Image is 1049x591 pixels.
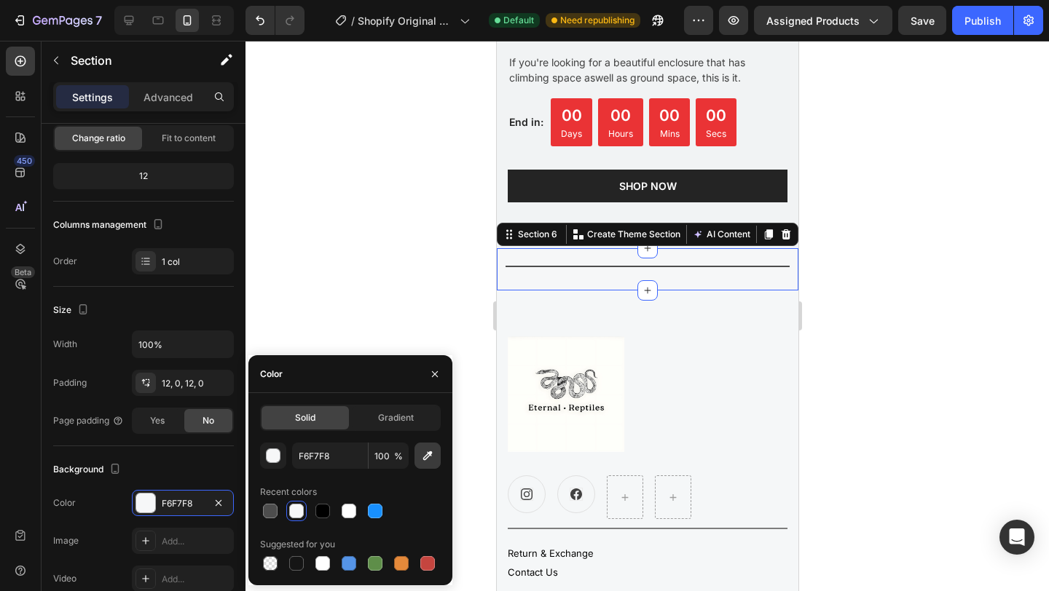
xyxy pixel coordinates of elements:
span: Shopify Original Product Template [358,13,454,28]
button: Save [898,6,946,35]
div: Open Intercom Messenger [999,520,1034,555]
input: Eg: FFFFFF [292,443,368,469]
div: Video [53,572,76,585]
button: Publish [952,6,1013,35]
div: 12, 0, 12, 0 [162,377,230,390]
div: Page padding [53,414,124,427]
p: Section [71,52,190,69]
div: Size [53,301,92,320]
div: 1 col [162,255,230,269]
iframe: Design area [497,41,798,591]
div: Width [53,338,77,351]
span: Gradient [378,411,414,424]
div: Background [53,460,124,480]
div: Undo/Redo [245,6,305,35]
span: Default [503,14,534,27]
span: / [351,13,355,28]
div: Suggested for you [260,538,335,551]
span: Solid [295,411,315,424]
span: No [203,414,214,427]
div: 12 [56,166,231,186]
p: Settings [72,90,113,105]
div: Image [53,534,79,547]
span: Save [911,15,935,27]
div: Columns management [53,215,167,235]
span: Fit to content [162,132,216,145]
div: Order [53,255,77,268]
button: Assigned Products [754,6,892,35]
span: Need republishing [560,14,634,27]
div: 450 [14,155,35,167]
div: Recent colors [260,485,317,499]
button: 7 [6,6,109,35]
span: Assigned Products [766,13,860,28]
div: Beta [11,266,35,278]
div: Color [260,368,283,381]
div: Add... [162,573,230,586]
p: 7 [95,12,102,29]
div: Publish [964,13,1001,28]
span: Yes [150,414,165,427]
div: Add... [162,535,230,548]
div: F6F7F8 [162,497,204,510]
div: Color [53,496,76,509]
span: Change ratio [72,132,125,145]
p: Advanced [144,90,193,105]
input: Auto [133,331,233,357]
div: Padding [53,376,87,389]
span: % [394,450,403,463]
